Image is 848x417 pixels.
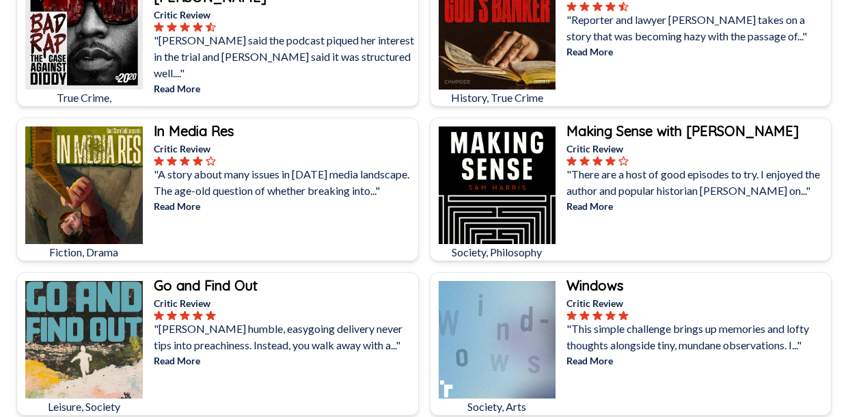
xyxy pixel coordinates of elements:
[154,166,415,199] p: "A story about many issues in [DATE] media landscape. The age-old question of whether breaking in...
[566,122,799,139] b: Making Sense with [PERSON_NAME]
[154,142,415,156] p: Critic Review
[566,296,828,310] p: Critic Review
[154,81,415,96] p: Read More
[25,399,143,415] p: Leisure, Society
[25,281,143,399] img: Go and Find Out
[439,90,556,106] p: History, True Crime
[25,244,143,260] p: Fiction, Drama
[16,272,419,416] a: Go and Find OutLeisure, SocietyGo and Find OutCritic Review"[PERSON_NAME] humble, easygoing deliv...
[430,272,832,416] a: WindowsSociety, ArtsWindowsCritic Review"This simple challenge brings up memories and lofty thoug...
[154,122,234,139] b: In Media Res
[566,353,828,368] p: Read More
[566,277,623,294] b: Windows
[25,126,143,244] img: In Media Res
[439,244,556,260] p: Society, Philosophy
[16,118,419,261] a: In Media ResFiction, DramaIn Media ResCritic Review"A story about many issues in [DATE] media lan...
[439,281,556,399] img: Windows
[154,32,415,81] p: "[PERSON_NAME] said the podcast piqued her interest in the trial and [PERSON_NAME] said it was st...
[566,12,828,44] p: "Reporter and lawyer [PERSON_NAME] takes on a story that was becoming hazy with the passage of..."
[154,8,415,22] p: Critic Review
[566,44,828,59] p: Read More
[439,126,556,244] img: Making Sense with Sam Harris
[566,321,828,353] p: "This simple challenge brings up memories and lofty thoughts alongside tiny, mundane observations...
[566,142,828,156] p: Critic Review
[154,321,415,353] p: "[PERSON_NAME] humble, easygoing delivery never tips into preachiness. Instead, you walk away wit...
[566,199,828,213] p: Read More
[25,90,143,139] p: True Crime, Investigative, News, Music
[154,353,415,368] p: Read More
[154,277,258,294] b: Go and Find Out
[154,296,415,310] p: Critic Review
[566,166,828,199] p: "There are a host of good episodes to try. I enjoyed the author and popular historian [PERSON_NAM...
[430,118,832,261] a: Making Sense with Sam HarrisSociety, PhilosophyMaking Sense with [PERSON_NAME]Critic Review"There...
[439,399,556,415] p: Society, Arts
[154,199,415,213] p: Read More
